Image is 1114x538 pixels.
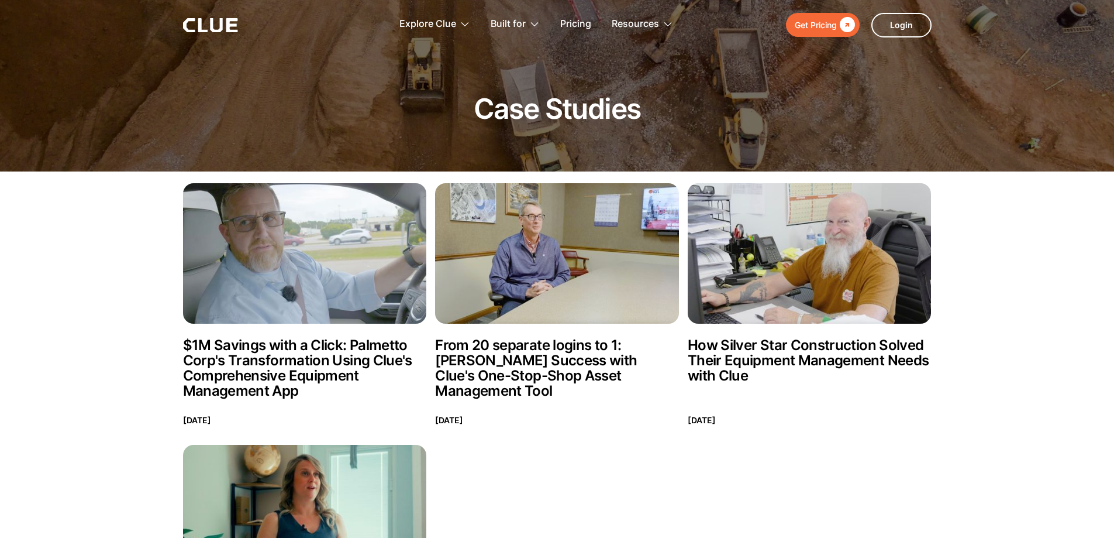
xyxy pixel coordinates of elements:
[491,6,540,43] div: Built for
[871,13,932,37] a: Login
[491,6,526,43] div: Built for
[795,18,837,32] div: Get Pricing
[435,183,679,324] img: From 20 separate logins to 1: Igel's Success with Clue's One-Stop-Shop Asset Management Tool
[183,338,427,399] h2: $1M Savings with a Click: Palmetto Corp's Transformation Using Clue's Comprehensive Equipment Man...
[183,183,427,427] a: $1M Savings with a Click: Palmetto Corp's Transformation Using Clue's Comprehensive Equipment Man...
[688,183,932,427] a: How Silver Star Construction Solved Their Equipment Management Needs with ClueHow Silver Star Con...
[399,6,456,43] div: Explore Clue
[435,413,463,427] p: [DATE]
[612,6,673,43] div: Resources
[688,338,932,383] h2: How Silver Star Construction Solved Their Equipment Management Needs with Clue
[183,183,427,324] img: $1M Savings with a Click: Palmetto Corp's Transformation Using Clue's Comprehensive Equipment Man...
[612,6,659,43] div: Resources
[560,6,591,43] a: Pricing
[183,413,211,427] p: [DATE]
[474,94,641,125] h1: Case Studies
[399,6,470,43] div: Explore Clue
[435,338,679,399] h2: From 20 separate logins to 1: [PERSON_NAME] Success with Clue's One-Stop-Shop Asset Management Tool
[786,13,860,37] a: Get Pricing
[688,183,932,324] img: How Silver Star Construction Solved Their Equipment Management Needs with Clue
[435,183,679,427] a: From 20 separate logins to 1: Igel's Success with Clue's One-Stop-Shop Asset Management ToolFrom ...
[837,18,855,32] div: 
[688,413,716,427] p: [DATE]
